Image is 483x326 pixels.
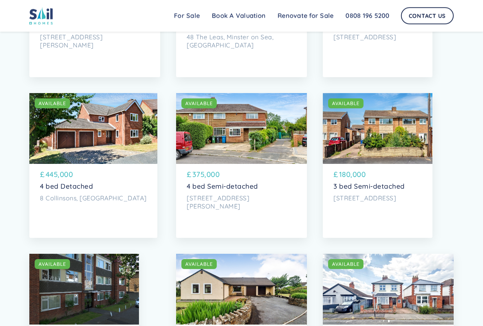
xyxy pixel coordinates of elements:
[40,33,150,50] p: [STREET_ADDRESS][PERSON_NAME]
[192,170,220,181] p: 375,000
[323,93,432,239] a: AVAILABLE£180,0003 bed Semi-detached[STREET_ADDRESS]
[187,33,296,50] p: 48 The Leas, Minster on Sea, [GEOGRAPHIC_DATA]
[333,33,422,41] p: [STREET_ADDRESS]
[176,93,307,239] a: AVAILABLE£375,0004 bed Semi-detached[STREET_ADDRESS][PERSON_NAME]
[168,9,206,23] a: For Sale
[185,100,213,107] div: AVAILABLE
[46,170,73,181] p: 445,000
[339,170,366,181] p: 180,000
[187,170,192,181] p: £
[333,170,338,181] p: £
[332,261,360,268] div: AVAILABLE
[332,100,360,107] div: AVAILABLE
[40,170,45,181] p: £
[401,7,454,24] a: Contact Us
[206,9,272,23] a: Book A Valuation
[40,194,147,202] p: 8 Collinsons, [GEOGRAPHIC_DATA]
[187,194,296,211] p: [STREET_ADDRESS][PERSON_NAME]
[272,9,339,23] a: Renovate for Sale
[333,183,422,191] p: 3 bed Semi-detached
[187,183,296,191] p: 4 bed Semi-detached
[39,261,66,268] div: AVAILABLE
[39,100,66,107] div: AVAILABLE
[333,194,422,202] p: [STREET_ADDRESS]
[29,93,157,239] a: AVAILABLE£445,0004 bed Detached8 Collinsons, [GEOGRAPHIC_DATA]
[40,183,147,191] p: 4 bed Detached
[185,261,213,268] div: AVAILABLE
[339,9,395,23] a: 0808 196 5200
[29,7,53,25] img: sail home logo colored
